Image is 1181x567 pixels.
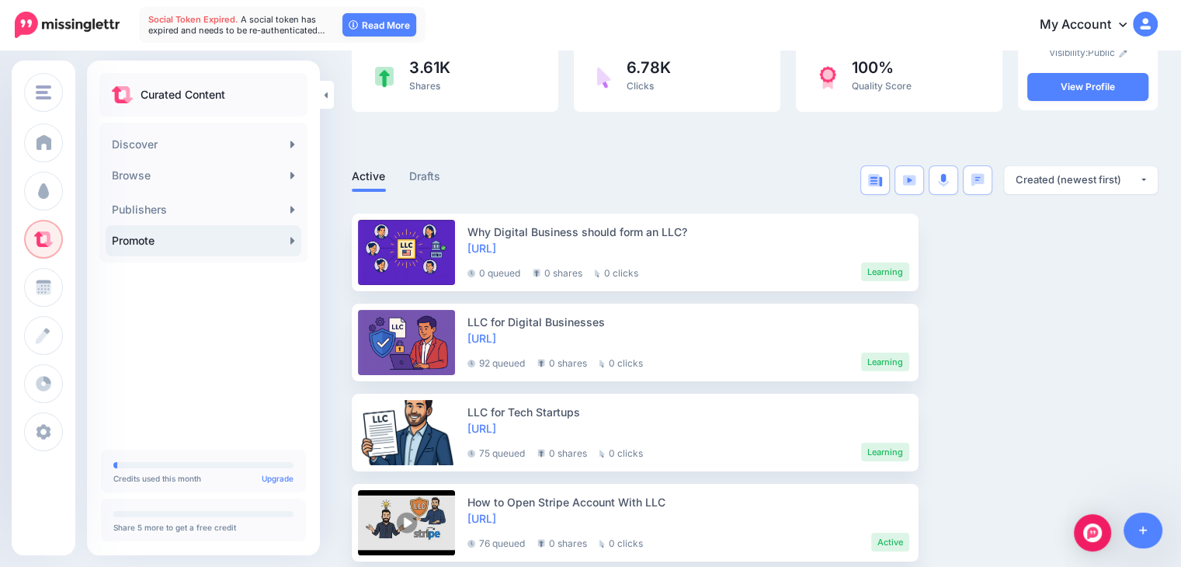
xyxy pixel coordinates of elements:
img: clock-grey-darker.png [467,540,475,548]
a: Publishers [106,194,301,225]
img: share-grey.png [537,449,545,457]
img: microphone.png [938,173,949,187]
a: My Account [1024,6,1158,44]
img: Missinglettr [15,12,120,38]
img: chat-square-blue.png [971,173,985,186]
a: Active [352,167,386,186]
a: Promote [106,225,301,256]
img: clock-grey-darker.png [467,360,475,367]
li: 0 clicks [595,263,638,281]
button: Created (newest first) [1004,166,1158,194]
li: 0 shares [537,353,587,371]
li: 0 clicks [599,533,643,551]
li: 76 queued [467,533,525,551]
li: 0 clicks [599,353,643,371]
div: LLC for Digital Businesses [467,314,909,330]
a: [URL] [467,422,496,435]
span: A social token has expired and needs to be re-authenticated… [148,14,325,36]
a: [URL] [467,512,496,525]
span: 6.78K [627,60,671,75]
img: pointer-grey.png [599,360,605,367]
li: 0 shares [533,263,582,281]
li: Active [871,533,909,551]
img: prize-red.png [819,66,836,89]
img: share-grey.png [533,269,540,277]
li: 0 queued [467,263,520,281]
img: pencil.png [1119,49,1127,57]
span: Shares [409,80,440,92]
div: Created (newest first) [1016,172,1139,187]
p: Curated Content [141,85,225,104]
span: Social Token Expired. [148,14,238,25]
img: pointer-grey.png [595,270,600,277]
li: 92 queued [467,353,525,371]
img: clock-grey-darker.png [467,270,475,277]
li: 0 clicks [599,443,643,461]
img: share-grey.png [537,359,545,367]
li: 0 shares [537,443,587,461]
a: [URL] [467,242,496,255]
div: Why Digital Business should form an LLC? [467,224,909,240]
img: pointer-grey.png [599,450,605,457]
img: share-grey.png [537,539,545,548]
img: pointer-grey.png [599,540,605,548]
a: Drafts [409,167,441,186]
img: clock-grey-darker.png [467,450,475,457]
a: Discover [106,129,301,160]
div: LLC for Tech Startups [467,404,909,420]
li: Learning [861,443,909,461]
a: Browse [106,160,301,191]
img: share-green.png [375,67,394,88]
img: play-circle-overlay.png [396,512,418,534]
img: pointer-purple.png [597,67,611,89]
a: Read More [342,13,416,37]
a: [URL] [467,332,496,345]
span: Clicks [627,80,654,92]
a: Public [1088,47,1127,58]
div: Open Intercom Messenger [1074,514,1111,551]
img: video-blue.png [902,175,916,186]
li: 75 queued [467,443,525,461]
div: How to Open Stripe Account With LLC [467,494,909,510]
img: curate.png [112,86,133,103]
span: 100% [852,60,912,75]
img: menu.png [36,85,51,99]
p: Visibility: [1027,45,1148,61]
span: Quality Score [852,80,912,92]
img: article-blue.png [868,174,882,186]
span: 3.61K [409,60,450,75]
a: View Profile [1027,73,1148,101]
li: Learning [861,263,909,281]
li: Learning [861,353,909,371]
li: 0 shares [537,533,587,551]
